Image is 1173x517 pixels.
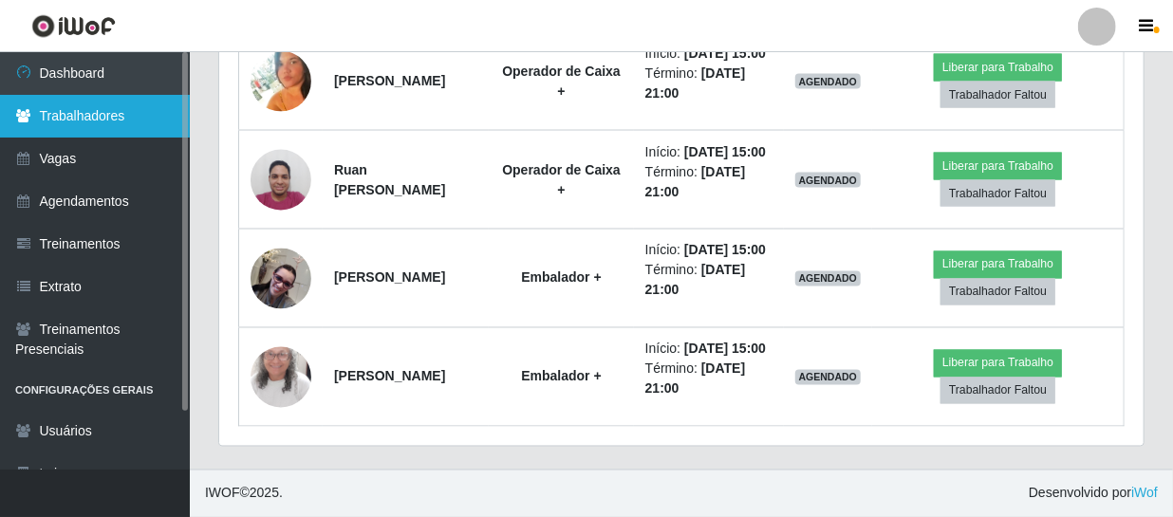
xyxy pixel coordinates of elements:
[205,484,283,504] span: © 2025 .
[334,270,445,286] strong: [PERSON_NAME]
[684,46,766,61] time: [DATE] 15:00
[645,162,773,202] li: Término:
[645,340,773,360] li: Início:
[940,279,1055,305] button: Trabalhador Faltou
[795,271,862,286] span: AGENDADO
[31,14,116,38] img: CoreUI Logo
[645,241,773,261] li: Início:
[521,270,601,286] strong: Embalador +
[940,378,1055,404] button: Trabalhador Faltou
[684,144,766,159] time: [DATE] 15:00
[502,64,621,99] strong: Operador de Caixa +
[795,173,862,188] span: AGENDADO
[795,370,862,385] span: AGENDADO
[334,73,445,88] strong: [PERSON_NAME]
[795,74,862,89] span: AGENDADO
[684,243,766,258] time: [DATE] 15:00
[251,249,311,309] img: 1732812097920.jpeg
[334,162,445,197] strong: Ruan [PERSON_NAME]
[940,82,1055,108] button: Trabalhador Faltou
[521,369,601,384] strong: Embalador +
[934,153,1062,179] button: Liberar para Trabalho
[645,261,773,301] li: Término:
[645,142,773,162] li: Início:
[645,44,773,64] li: Início:
[1029,484,1158,504] span: Desenvolvido por
[251,51,311,112] img: 1735485578312.jpeg
[1131,486,1158,501] a: iWof
[934,251,1062,278] button: Liberar para Trabalho
[502,162,621,197] strong: Operador de Caixa +
[934,54,1062,81] button: Liberar para Trabalho
[934,350,1062,377] button: Liberar para Trabalho
[645,360,773,399] li: Término:
[205,486,240,501] span: IWOF
[684,342,766,357] time: [DATE] 15:00
[940,180,1055,207] button: Trabalhador Faltou
[645,64,773,103] li: Término:
[334,369,445,384] strong: [PERSON_NAME]
[251,311,311,443] img: 1739354918171.jpeg
[251,139,311,220] img: 1744410048940.jpeg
